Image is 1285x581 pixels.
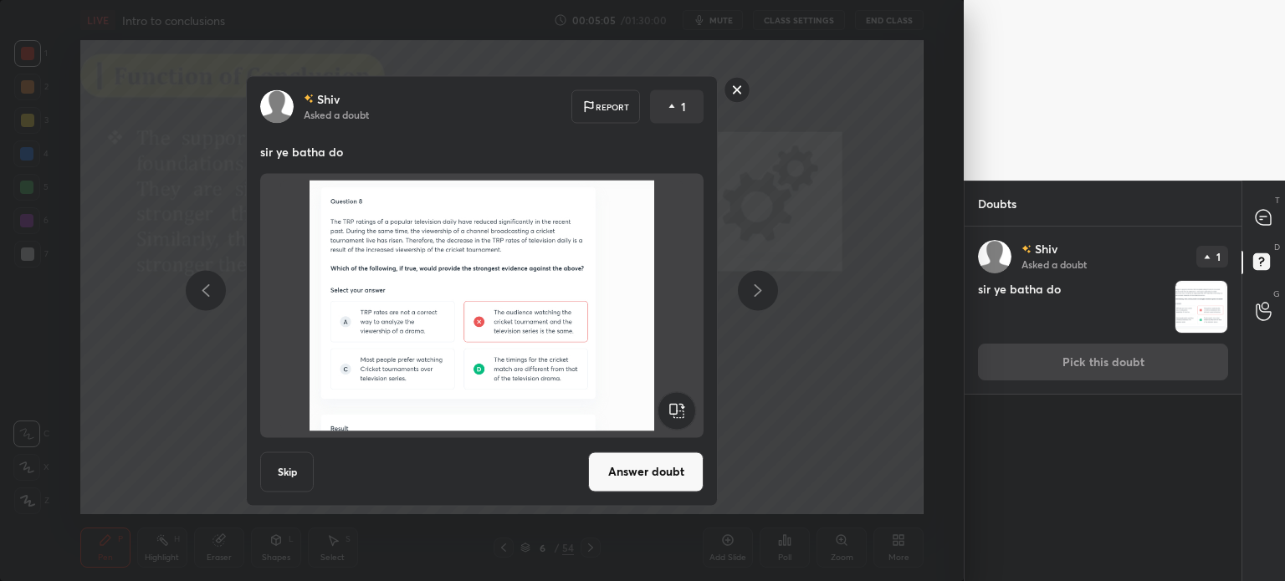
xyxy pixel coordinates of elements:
[317,92,340,105] p: Shiv
[1021,257,1087,271] p: Asked a doubt
[681,98,686,115] p: 1
[978,240,1011,273] img: default.png
[588,451,704,492] button: Answer doubt
[1274,241,1280,253] p: D
[260,89,294,123] img: default.png
[965,227,1241,581] div: grid
[1273,288,1280,300] p: G
[280,180,683,431] img: 17595020717793AN.png
[1275,194,1280,206] p: T
[1216,252,1221,262] p: 1
[1175,281,1227,333] img: 17595020717793AN.png
[260,143,704,160] p: sir ye batha do
[978,280,1168,334] h4: sir ye batha do
[965,181,1030,226] p: Doubts
[304,94,314,104] img: no-rating-badge.077c3623.svg
[1021,245,1032,254] img: no-rating-badge.077c3623.svg
[260,451,314,492] button: Skip
[571,89,640,123] div: Report
[1035,242,1057,256] p: Shiv
[304,107,369,120] p: Asked a doubt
